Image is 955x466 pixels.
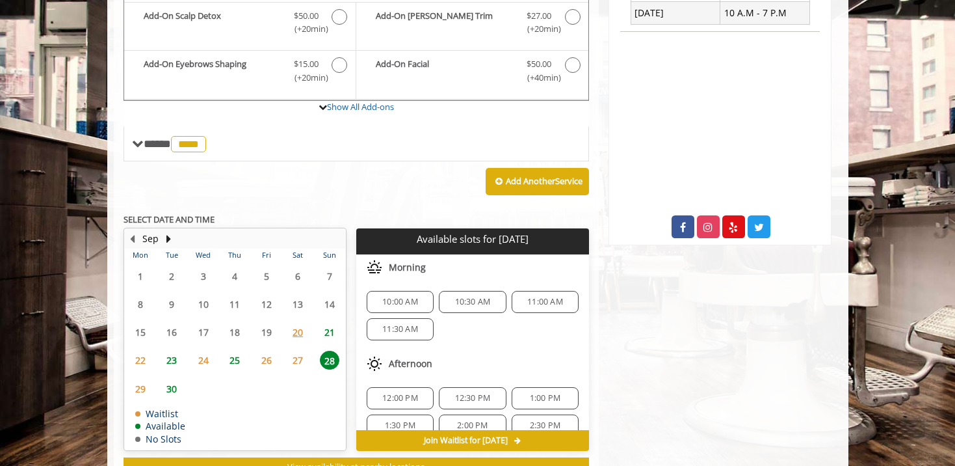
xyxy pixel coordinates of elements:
[527,57,551,71] span: $50.00
[131,9,349,40] label: Add-On Scalp Detox
[457,420,488,431] span: 2:00 PM
[257,351,276,370] span: 26
[282,249,313,262] th: Sat
[389,359,432,369] span: Afternoon
[124,213,215,225] b: SELECT DATE AND TIME
[389,262,426,273] span: Morning
[187,346,218,374] td: Select day24
[294,57,319,71] span: $15.00
[282,318,313,346] td: Select day20
[320,351,339,370] span: 28
[131,351,150,370] span: 22
[131,57,349,88] label: Add-On Eyebrows Shaping
[424,435,508,446] span: Join Waitlist for [DATE]
[313,346,345,374] td: Select day28
[187,249,218,262] th: Wed
[367,415,434,437] div: 1:30 PM
[720,2,810,24] td: 10 A.M - 7 P.M
[162,351,181,370] span: 23
[512,415,579,437] div: 2:30 PM
[282,346,313,374] td: Select day27
[287,71,325,85] span: (+20min )
[144,57,281,85] b: Add-On Eyebrows Shaping
[162,379,181,398] span: 30
[131,379,150,398] span: 29
[327,101,394,113] a: Show All Add-ons
[363,9,582,40] label: Add-On Beard Trim
[367,318,434,340] div: 11:30 AM
[382,393,418,404] span: 12:00 PM
[156,346,187,374] td: Select day23
[367,291,434,313] div: 10:00 AM
[288,351,307,370] span: 27
[530,420,560,431] span: 2:30 PM
[250,346,281,374] td: Select day26
[367,356,382,372] img: afternoon slots
[455,393,491,404] span: 12:30 PM
[361,234,584,245] p: Available slots for [DATE]
[135,434,185,444] td: No Slots
[250,249,281,262] th: Fri
[455,297,491,307] span: 10:30 AM
[156,249,187,262] th: Tue
[512,387,579,409] div: 1:00 PM
[363,57,582,88] label: Add-On Facial
[125,249,156,262] th: Mon
[219,249,250,262] th: Thu
[144,9,281,36] b: Add-On Scalp Detox
[125,374,156,402] td: Select day29
[194,351,213,370] span: 24
[164,232,174,246] button: Next Month
[519,71,558,85] span: (+40min )
[127,232,138,246] button: Previous Month
[527,9,551,23] span: $27.00
[135,409,185,418] td: Waitlist
[519,22,558,36] span: (+20min )
[156,374,187,402] td: Select day30
[512,291,579,313] div: 11:00 AM
[125,346,156,374] td: Select day22
[530,393,560,404] span: 1:00 PM
[527,297,563,307] span: 11:00 AM
[631,2,720,24] td: [DATE]
[288,323,307,342] span: 20
[135,421,185,431] td: Available
[367,387,434,409] div: 12:00 PM
[385,420,415,431] span: 1:30 PM
[439,387,506,409] div: 12:30 PM
[313,318,345,346] td: Select day21
[313,249,345,262] th: Sun
[142,232,159,246] button: Sep
[439,291,506,313] div: 10:30 AM
[219,346,250,374] td: Select day25
[294,9,319,23] span: $50.00
[439,415,506,437] div: 2:00 PM
[382,324,418,335] span: 11:30 AM
[506,175,582,187] b: Add Another Service
[225,351,244,370] span: 25
[376,57,514,85] b: Add-On Facial
[367,260,382,275] img: morning slots
[486,168,589,195] button: Add AnotherService
[376,9,514,36] b: Add-On [PERSON_NAME] Trim
[287,22,325,36] span: (+20min )
[320,323,339,342] span: 21
[382,297,418,307] span: 10:00 AM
